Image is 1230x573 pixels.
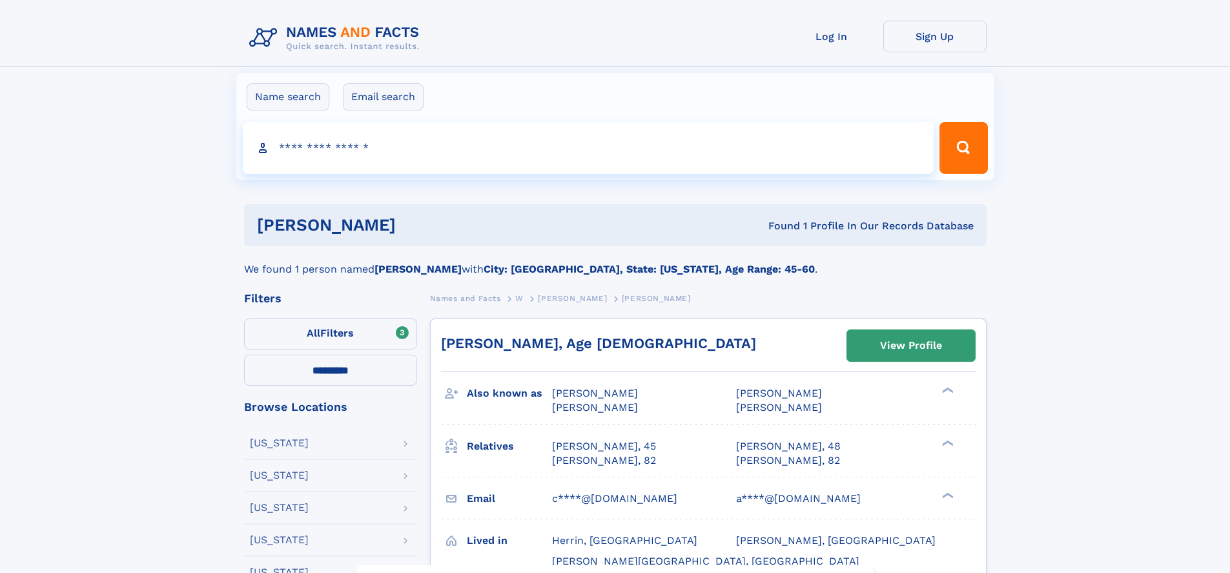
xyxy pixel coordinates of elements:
div: ❯ [939,491,954,499]
button: Search Button [939,122,987,174]
a: [PERSON_NAME], 82 [552,453,656,468]
a: W [515,290,524,306]
a: Log In [780,21,883,52]
b: [PERSON_NAME] [374,263,462,275]
span: [PERSON_NAME] [552,401,638,413]
label: Name search [247,83,329,110]
b: City: [GEOGRAPHIC_DATA], State: [US_STATE], Age Range: 45-60 [484,263,815,275]
label: Filters [244,318,417,349]
span: [PERSON_NAME] [538,294,607,303]
a: [PERSON_NAME] [538,290,607,306]
div: [US_STATE] [250,470,309,481]
div: ❯ [939,386,954,395]
div: [US_STATE] [250,535,309,545]
div: View Profile [880,331,942,360]
h3: Relatives [467,435,552,457]
a: [PERSON_NAME], Age [DEMOGRAPHIC_DATA] [441,335,756,351]
a: [PERSON_NAME], 82 [736,453,840,468]
a: Names and Facts [430,290,501,306]
a: Sign Up [883,21,987,52]
a: [PERSON_NAME], 45 [552,439,656,453]
h3: Lived in [467,530,552,552]
div: Browse Locations [244,401,417,413]
div: We found 1 person named with . [244,246,987,277]
span: Herrin, [GEOGRAPHIC_DATA] [552,534,697,547]
img: Logo Names and Facts [244,21,430,56]
span: [PERSON_NAME] [622,294,691,303]
div: Found 1 Profile In Our Records Database [582,219,974,233]
span: [PERSON_NAME] [736,387,822,399]
div: [US_STATE] [250,503,309,513]
span: [PERSON_NAME] [736,401,822,413]
a: [PERSON_NAME], 48 [736,439,841,453]
span: [PERSON_NAME] [552,387,638,399]
div: ❯ [939,439,954,447]
span: W [515,294,524,303]
span: [PERSON_NAME][GEOGRAPHIC_DATA], [GEOGRAPHIC_DATA] [552,555,859,567]
input: search input [243,122,934,174]
div: Filters [244,293,417,304]
h1: [PERSON_NAME] [257,217,582,233]
span: [PERSON_NAME], [GEOGRAPHIC_DATA] [736,534,936,547]
h3: Email [467,488,552,510]
span: All [307,327,320,339]
label: Email search [343,83,424,110]
div: [US_STATE] [250,438,309,448]
h3: Also known as [467,382,552,404]
a: View Profile [847,330,975,361]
